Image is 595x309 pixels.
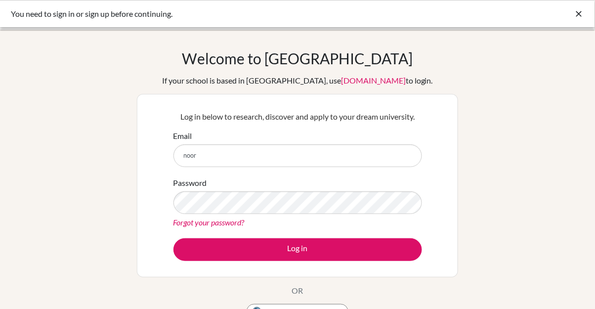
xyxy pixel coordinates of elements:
[173,238,422,261] button: Log in
[341,76,406,85] a: [DOMAIN_NAME]
[292,285,303,297] p: OR
[173,177,207,189] label: Password
[173,111,422,123] p: Log in below to research, discover and apply to your dream university.
[173,218,245,227] a: Forgot your password?
[162,75,433,87] div: If your school is based in [GEOGRAPHIC_DATA], use to login.
[173,130,192,142] label: Email
[182,49,413,67] h1: Welcome to [GEOGRAPHIC_DATA]
[11,8,436,20] div: You need to sign in or sign up before continuing.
